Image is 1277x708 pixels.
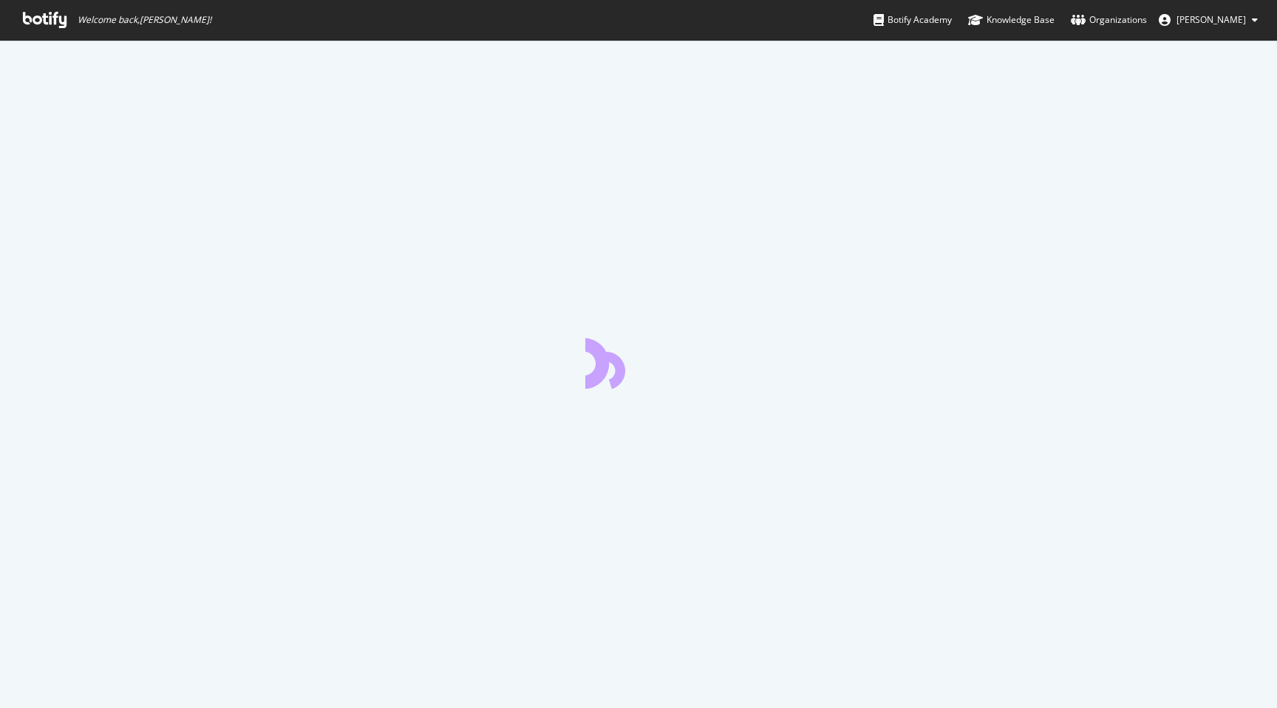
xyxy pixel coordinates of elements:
[585,336,692,389] div: animation
[968,13,1055,27] div: Knowledge Base
[874,13,952,27] div: Botify Academy
[1147,8,1270,32] button: [PERSON_NAME]
[1071,13,1147,27] div: Organizations
[1176,13,1246,26] span: Bharat Lohakare
[78,14,211,26] span: Welcome back, [PERSON_NAME] !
